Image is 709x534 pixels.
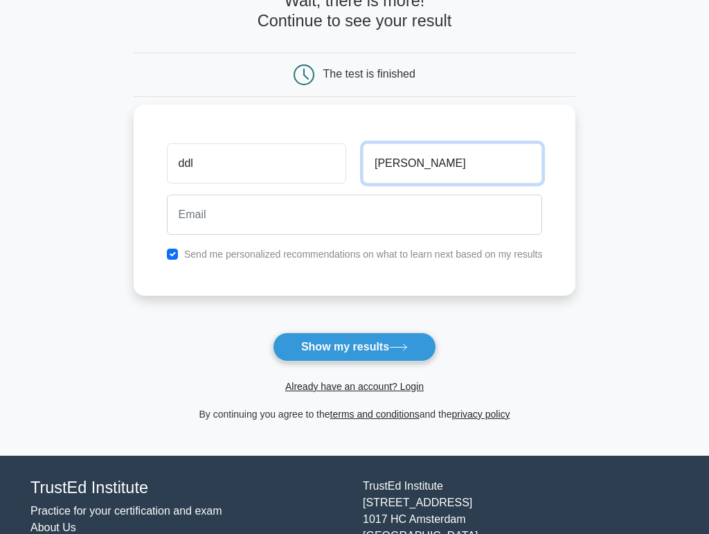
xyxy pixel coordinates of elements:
input: Last name [363,143,542,184]
h4: TrustEd Institute [30,478,346,497]
div: The test is finished [323,68,415,80]
a: terms and conditions [330,409,420,420]
a: privacy policy [452,409,510,420]
button: Show my results [273,332,436,362]
label: Send me personalized recommendations on what to learn next based on my results [184,249,543,260]
input: Email [167,195,543,235]
a: About Us [30,522,76,533]
a: Already have an account? Login [285,381,424,392]
div: By continuing you agree to the and the [125,406,584,422]
a: Practice for your certification and exam [30,505,222,517]
input: First name [167,143,346,184]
